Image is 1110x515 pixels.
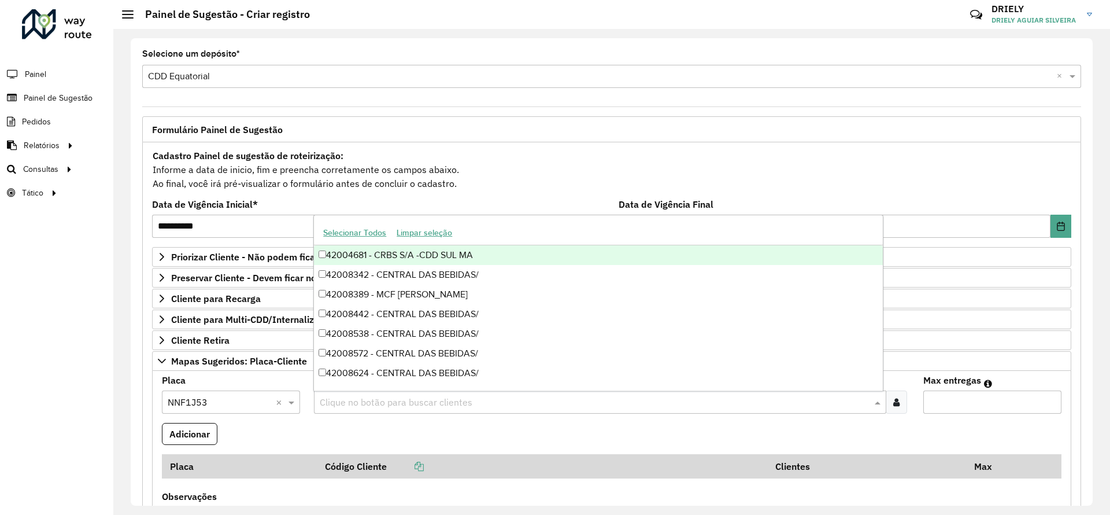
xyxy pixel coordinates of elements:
span: Clear all [1057,69,1067,83]
button: Adicionar [162,423,217,445]
h2: Painel de Sugestão - Criar registro [134,8,310,21]
div: Informe a data de inicio, fim e preencha corretamente os campos abaixo. Ao final, você irá pré-vi... [152,148,1071,191]
div: 42008538 - CENTRAL DAS BEBIDAS/ [314,324,882,344]
label: Placa [162,373,186,387]
strong: Cadastro Painel de sugestão de roteirização: [153,150,343,161]
label: Max entregas [923,373,981,387]
a: Cliente Retira [152,330,1071,350]
span: Priorizar Cliente - Não podem ficar no buffer [171,252,360,262]
div: 60300246 - [PERSON_NAME] DA [314,383,882,403]
span: Cliente para Recarga [171,294,261,303]
span: Painel [25,68,46,80]
span: Clear all [276,395,286,409]
div: 42008442 - CENTRAL DAS BEBIDAS/ [314,304,882,324]
label: Data de Vigência Inicial [152,197,258,211]
span: Cliente para Multi-CDD/Internalização [171,315,334,324]
th: Clientes [768,454,966,479]
a: Contato Rápido [964,2,989,27]
ng-dropdown-panel: Options list [313,215,883,391]
th: Max [966,454,1012,479]
button: Choose Date [1050,215,1071,238]
th: Código Cliente [317,454,768,479]
div: 42004681 - CRBS S/A -CDD SUL MA [314,245,882,265]
span: Relatórios [24,139,60,152]
div: 42008624 - CENTRAL DAS BEBIDAS/ [314,363,882,383]
span: Mapas Sugeridos: Placa-Cliente [171,356,307,366]
span: Pedidos [22,116,51,128]
button: Selecionar Todos [318,224,391,242]
div: 42008342 - CENTRAL DAS BEBIDAS/ [314,265,882,285]
a: Cliente para Recarga [152,289,1071,308]
em: Máximo de clientes que serão colocados na mesma rota com os clientes informados [984,379,992,388]
a: Cliente para Multi-CDD/Internalização [152,310,1071,329]
label: Selecione um depósito [142,47,240,61]
th: Placa [162,454,317,479]
a: Priorizar Cliente - Não podem ficar no buffer [152,247,1071,267]
button: Limpar seleção [391,224,457,242]
span: Formulário Painel de Sugestão [152,125,283,134]
span: Preservar Cliente - Devem ficar no buffer, não roteirizar [171,273,406,282]
div: 42008389 - MCF [PERSON_NAME] [314,285,882,304]
h3: DRIELY [991,3,1078,14]
span: Consultas [23,163,58,175]
span: Tático [22,187,43,199]
span: Painel de Sugestão [24,92,92,104]
a: Mapas Sugeridos: Placa-Cliente [152,351,1071,371]
a: Copiar [387,461,424,472]
div: 42008572 - CENTRAL DAS BEBIDAS/ [314,344,882,363]
label: Observações [162,490,217,503]
span: DRIELY AGUIAR SILVEIRA [991,15,1078,25]
a: Preservar Cliente - Devem ficar no buffer, não roteirizar [152,268,1071,288]
span: Cliente Retira [171,336,230,345]
label: Data de Vigência Final [619,197,713,211]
